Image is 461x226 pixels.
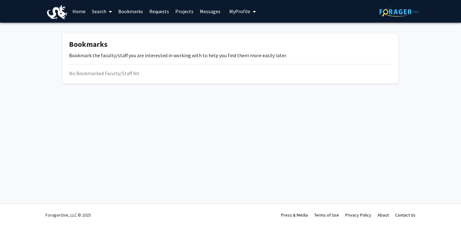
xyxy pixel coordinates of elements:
div: ForagerOne, LLC © 2025 [45,204,91,226]
a: Requests [146,0,172,22]
a: Home [69,0,89,22]
a: Messages [197,0,224,22]
p: Bookmark the faculty/staff you are interested in working with to help you find them more easily l... [69,52,392,59]
a: Search [89,0,115,22]
a: Terms of Use [314,212,339,218]
a: Press & Media [281,212,308,218]
span: My Profile [229,8,250,14]
img: Drexel University Logo [47,5,67,19]
a: Privacy Policy [345,212,371,218]
a: About [378,212,389,218]
a: Contact Us [395,212,416,218]
img: ForagerOne Logo [379,7,419,17]
a: Projects [172,0,197,22]
div: No Bookmarked Faculty/Staff Yet [69,69,392,77]
iframe: Chat [5,198,27,221]
h1: Bookmarks [69,40,392,49]
a: Bookmarks [115,0,146,22]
